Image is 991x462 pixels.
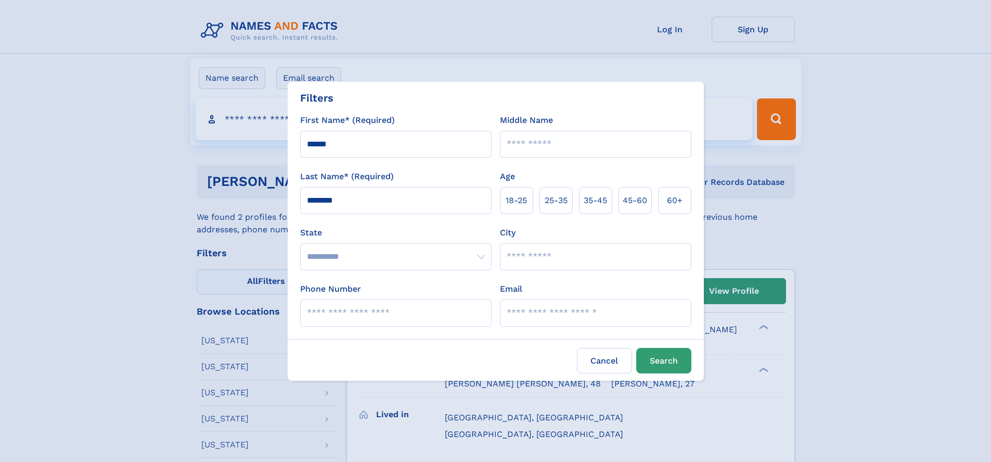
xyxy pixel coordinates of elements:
span: 18‑25 [506,194,527,207]
span: 60+ [667,194,683,207]
div: Filters [300,90,333,106]
label: Phone Number [300,283,361,295]
span: 25‑35 [545,194,568,207]
label: Email [500,283,522,295]
label: Age [500,170,515,183]
label: State [300,227,492,239]
span: 35‑45 [584,194,607,207]
label: Cancel [577,348,632,373]
button: Search [636,348,691,373]
label: Middle Name [500,114,553,127]
label: City [500,227,516,239]
label: First Name* (Required) [300,114,395,127]
span: 45‑60 [623,194,647,207]
label: Last Name* (Required) [300,170,394,183]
